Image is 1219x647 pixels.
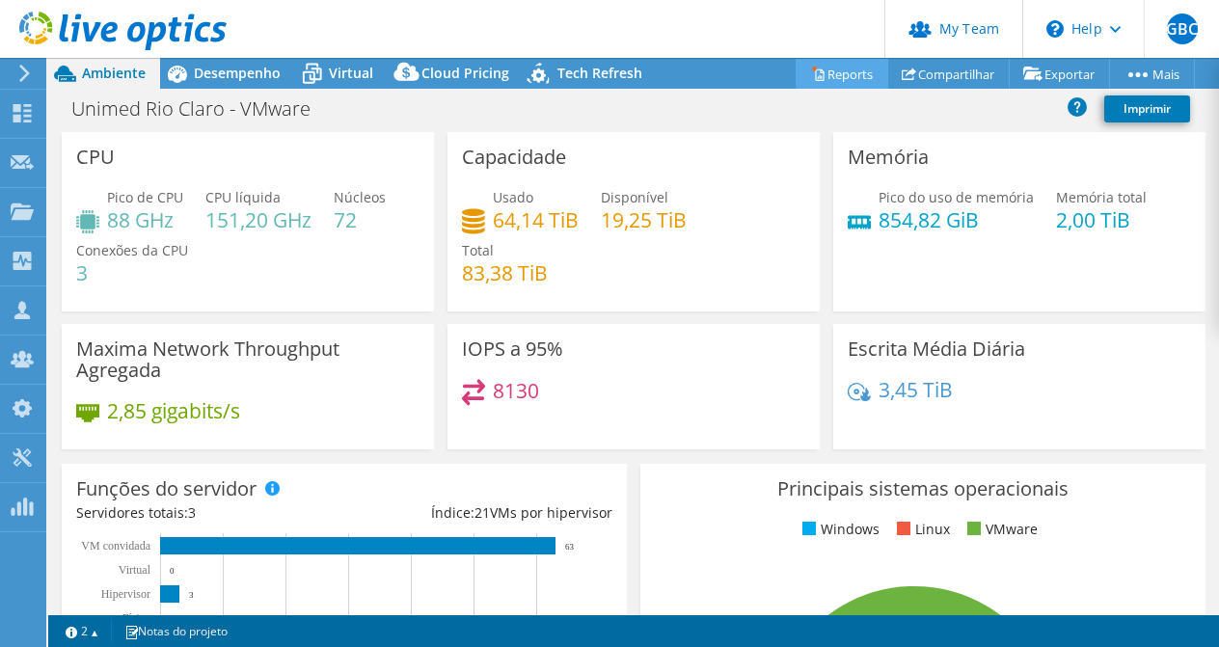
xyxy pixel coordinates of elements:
h4: 8130 [493,380,539,401]
text: 0 [170,566,175,576]
a: Imprimir [1104,95,1190,122]
h3: Memória [848,147,929,168]
h3: Maxima Network Throughput Agregada [76,338,420,381]
text: 63 [565,542,575,552]
svg: \n [1046,20,1064,38]
span: Núcleos [334,188,386,206]
h1: Unimed Rio Claro - VMware [63,98,340,120]
h3: Capacidade [462,147,566,168]
a: Exportar [1009,59,1110,89]
text: 3 [189,590,194,600]
text: 0 [170,614,175,624]
h4: 2,85 gigabits/s [107,400,240,421]
span: Pico do uso de memória [879,188,1034,206]
span: Virtual [329,64,373,82]
a: Mais [1109,59,1195,89]
text: Virtual [119,563,151,577]
a: Reports [796,59,888,89]
span: Cloud Pricing [421,64,509,82]
span: CPU líquida [205,188,281,206]
h3: IOPS a 95% [462,338,563,360]
a: 2 [52,619,112,643]
h3: Principais sistemas operacionais [655,478,1191,499]
h4: 72 [334,209,386,230]
h4: 88 GHz [107,209,183,230]
span: 21 [474,503,490,522]
div: Índice: VMs por hipervisor [344,502,612,524]
li: Windows [798,519,880,540]
h4: 3,45 TiB [879,379,953,400]
span: Pico de CPU [107,188,183,206]
h4: 3 [76,262,188,283]
text: Hipervisor [101,587,150,601]
h3: CPU [76,147,115,168]
span: Total [462,241,494,259]
span: Usado [493,188,533,206]
tspan: Físico [122,611,150,625]
h3: Escrita Média Diária [848,338,1025,360]
span: Tech Refresh [557,64,642,82]
span: Memória total [1056,188,1147,206]
span: Disponível [601,188,668,206]
h4: 854,82 GiB [879,209,1034,230]
h4: 83,38 TiB [462,262,548,283]
li: VMware [962,519,1038,540]
h4: 151,20 GHz [205,209,312,230]
h4: 64,14 TiB [493,209,579,230]
span: Ambiente [82,64,146,82]
text: VM convidada [81,539,150,553]
div: Servidores totais: [76,502,344,524]
a: Notas do projeto [111,619,241,643]
span: 3 [188,503,196,522]
h4: 2,00 TiB [1056,209,1147,230]
h4: 19,25 TiB [601,209,687,230]
span: Conexões da CPU [76,241,188,259]
a: Compartilhar [887,59,1010,89]
li: Linux [892,519,950,540]
span: Desempenho [194,64,281,82]
span: GBC [1167,13,1198,44]
h3: Funções do servidor [76,478,257,499]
